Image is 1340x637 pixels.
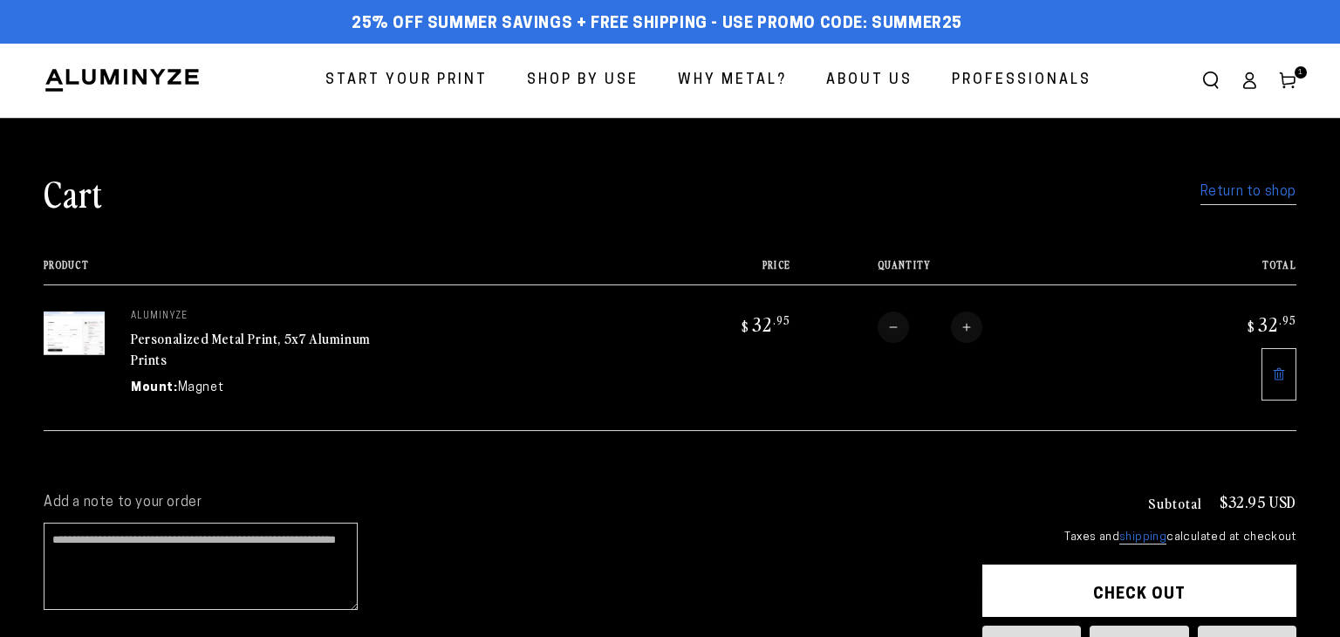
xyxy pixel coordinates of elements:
th: Product [44,259,645,284]
dt: Mount: [131,379,178,397]
input: Quantity for Personalized Metal Print, 5x7 Aluminum Prints [909,312,951,343]
span: Why Metal? [678,68,787,93]
small: Taxes and calculated at checkout [982,529,1296,546]
th: Price [645,259,790,284]
th: Total [1151,259,1296,284]
span: 1 [1298,66,1303,79]
sup: .95 [1279,312,1296,327]
h1: Cart [44,170,103,216]
span: Professionals [952,68,1091,93]
a: Professionals [939,58,1104,104]
a: About Us [813,58,926,104]
a: Start Your Print [312,58,501,104]
span: 25% off Summer Savings + Free Shipping - Use Promo Code: SUMMER25 [352,15,962,34]
a: Remove 5"x7" Rectangle White Glossy Aluminyzed Photo [1261,348,1296,401]
a: Personalized Metal Print, 5x7 Aluminum Prints [131,328,371,370]
a: Return to shop [1200,180,1296,205]
span: About Us [826,68,913,93]
label: Add a note to your order [44,494,947,512]
a: shipping [1119,531,1166,545]
summary: Search our site [1192,61,1230,99]
a: Why Metal? [665,58,800,104]
bdi: 32 [1245,312,1296,336]
img: 5"x7" Rectangle White Glossy Aluminyzed Photo [44,312,105,355]
th: Quantity [790,259,1151,284]
bdi: 32 [739,312,790,336]
button: Check out [982,565,1296,617]
sup: .95 [773,312,790,327]
p: aluminyze [131,312,393,322]
h3: Subtotal [1148,496,1202,510]
span: Shop By Use [527,68,639,93]
span: $ [742,318,749,335]
p: $32.95 USD [1220,494,1296,510]
dd: Magnet [178,379,224,397]
span: Start Your Print [325,68,488,93]
a: Shop By Use [514,58,652,104]
span: $ [1248,318,1255,335]
img: Aluminyze [44,67,201,93]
